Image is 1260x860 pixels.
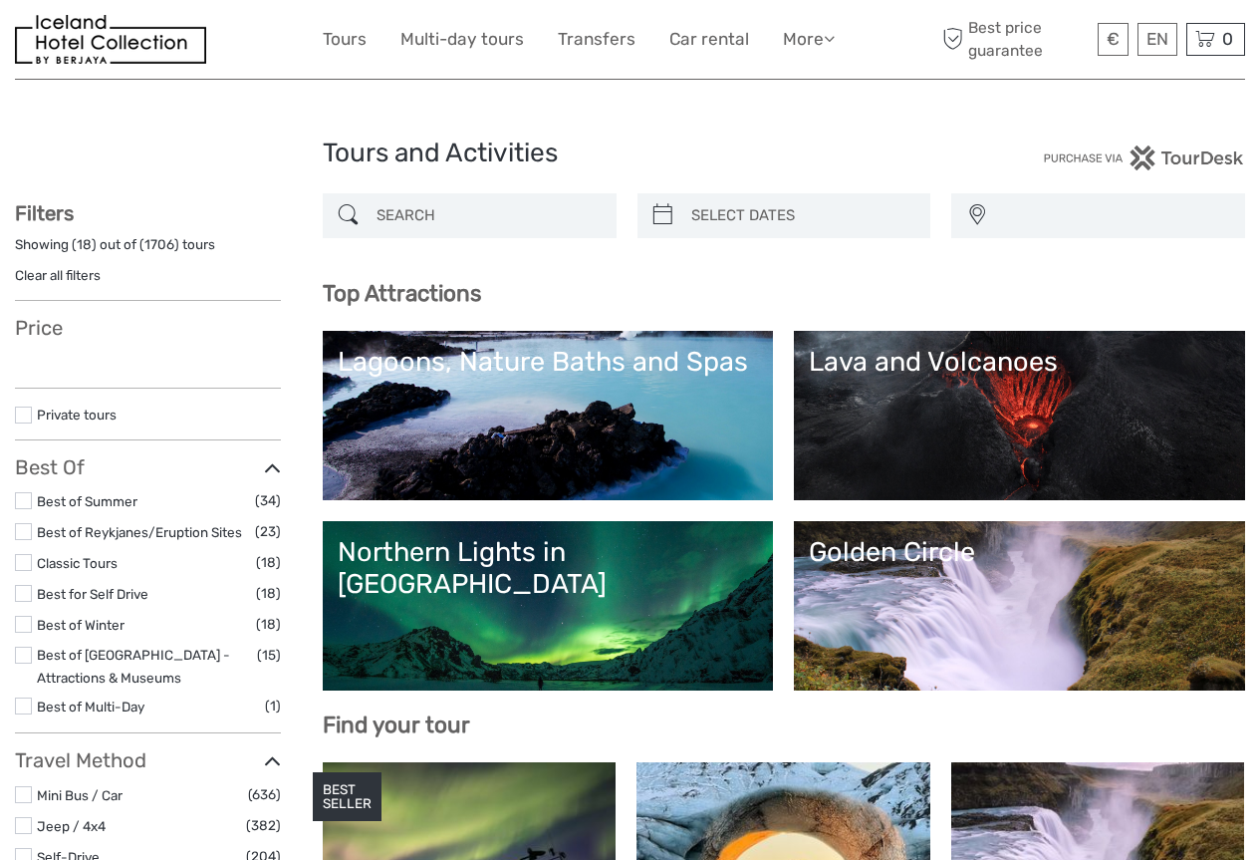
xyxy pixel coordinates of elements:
[265,695,281,717] span: (1)
[937,17,1093,61] span: Best price guarantee
[256,613,281,636] span: (18)
[37,818,106,834] a: Jeep / 4x4
[37,524,242,540] a: Best of Reykjanes/Eruption Sites
[809,346,1230,378] div: Lava and Volcanoes
[144,235,174,254] label: 1706
[323,712,470,738] b: Find your tour
[1107,29,1120,49] span: €
[15,201,74,225] strong: Filters
[338,346,759,378] div: Lagoons, Nature Baths and Spas
[1043,145,1245,170] img: PurchaseViaTourDesk.png
[77,235,92,254] label: 18
[257,644,281,667] span: (15)
[809,536,1230,676] a: Golden Circle
[15,316,281,340] h3: Price
[15,267,101,283] a: Clear all filters
[37,699,144,715] a: Best of Multi-Day
[558,25,635,54] a: Transfers
[323,25,367,54] a: Tours
[255,489,281,512] span: (34)
[246,814,281,837] span: (382)
[369,198,607,233] input: SEARCH
[323,138,938,169] h1: Tours and Activities
[256,551,281,574] span: (18)
[338,536,759,676] a: Northern Lights in [GEOGRAPHIC_DATA]
[37,493,137,509] a: Best of Summer
[338,536,759,601] div: Northern Lights in [GEOGRAPHIC_DATA]
[400,25,524,54] a: Multi-day tours
[37,555,118,571] a: Classic Tours
[15,455,281,479] h3: Best Of
[37,407,117,423] a: Private tours
[256,582,281,605] span: (18)
[15,15,206,64] img: 481-8f989b07-3259-4bb0-90ed-3da368179bdc_logo_small.jpg
[37,586,148,602] a: Best for Self Drive
[1137,23,1177,56] div: EN
[1219,29,1236,49] span: 0
[809,346,1230,485] a: Lava and Volcanoes
[669,25,749,54] a: Car rental
[37,787,123,803] a: Mini Bus / Car
[15,748,281,772] h3: Travel Method
[313,772,381,822] div: BEST SELLER
[809,536,1230,568] div: Golden Circle
[338,346,759,485] a: Lagoons, Nature Baths and Spas
[783,25,835,54] a: More
[683,198,921,233] input: SELECT DATES
[248,783,281,806] span: (636)
[323,280,481,307] b: Top Attractions
[37,647,230,686] a: Best of [GEOGRAPHIC_DATA] - Attractions & Museums
[255,520,281,543] span: (23)
[37,617,125,633] a: Best of Winter
[15,235,281,266] div: Showing ( ) out of ( ) tours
